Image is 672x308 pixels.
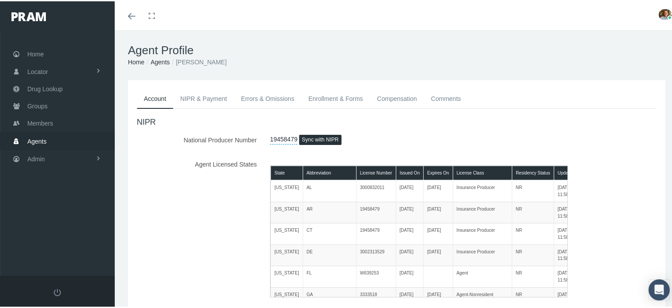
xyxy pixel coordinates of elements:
td: DE [303,243,356,264]
td: Insurance Producer [453,243,512,264]
td: FL [303,265,356,286]
td: NR [512,222,554,243]
span: Home [27,45,44,61]
td: [DATE] [396,265,424,286]
td: 3333518 [356,286,396,307]
a: NIPR & Payment [173,88,234,107]
td: [DATE] [424,179,453,200]
img: PRAM_20_x_78.png [11,11,46,20]
a: Agents [150,57,170,64]
a: Home [128,57,144,64]
a: Account [137,88,173,108]
label: Agent Licensed States [130,155,263,296]
td: [DATE] [396,200,424,222]
th: Residency Status [512,164,554,179]
td: [US_STATE] [271,265,303,286]
td: [US_STATE] [271,179,303,200]
th: Updated On [554,164,585,179]
td: [DATE] [424,222,453,243]
h1: Agent Profile [128,42,665,56]
td: [DATE] 11:58 [554,179,585,200]
th: License Class [453,164,512,179]
a: Enrollment & Forms [301,88,370,107]
span: Groups [27,96,48,113]
td: AR [303,200,356,222]
th: State [271,164,303,179]
th: Issued On [396,164,424,179]
button: Sync with NIPR [299,134,341,144]
td: [DATE] [424,243,453,264]
a: Compensation [370,88,424,107]
th: License Number [356,164,396,179]
td: NR [512,179,554,200]
td: Agent [453,265,512,286]
span: Agents [27,132,47,148]
th: Expires On [424,164,453,179]
td: 19458479 [356,200,396,222]
td: [US_STATE] [271,200,303,222]
a: 19458479 [270,131,297,143]
td: [DATE] [396,286,424,307]
th: Abbreviation [303,164,356,179]
td: NR [512,200,554,222]
td: [DATE] 11:58 [554,243,585,264]
a: Comments [424,88,468,107]
td: 3002313529 [356,243,396,264]
td: Agent-Nonresident [453,286,512,307]
td: [DATE] 11:58 [554,286,585,307]
td: [DATE] [424,200,453,222]
td: NR [512,265,554,286]
td: CT [303,222,356,243]
td: [DATE] 11:58 [554,222,585,243]
td: Insurance Producer [453,222,512,243]
td: GA [303,286,356,307]
td: Insurance Producer [453,200,512,222]
img: S_Profile_Picture_15241.jpg [659,8,672,19]
span: Drug Lookup [27,79,63,96]
td: Insurance Producer [453,179,512,200]
td: [US_STATE] [271,286,303,307]
li: [PERSON_NAME] [170,56,227,66]
td: [DATE] [396,179,424,200]
span: Admin [27,149,45,166]
a: Errors & Omissions [234,88,301,107]
td: [US_STATE] [271,243,303,264]
td: AL [303,179,356,200]
td: W639253 [356,265,396,286]
td: [DATE] [424,286,453,307]
td: NR [512,243,554,264]
td: [DATE] [396,243,424,264]
td: [DATE] 11:58 [554,200,585,222]
label: National Producer Number [130,131,263,146]
div: Open Intercom Messenger [649,278,670,299]
td: NR [512,286,554,307]
td: [DATE] [396,222,424,243]
span: Members [27,114,53,130]
h4: NIPR [137,116,657,126]
td: 19458479 [356,222,396,243]
td: [DATE] 11:58 [554,265,585,286]
td: [US_STATE] [271,222,303,243]
td: 3000832011 [356,179,396,200]
span: Locator [27,62,48,79]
